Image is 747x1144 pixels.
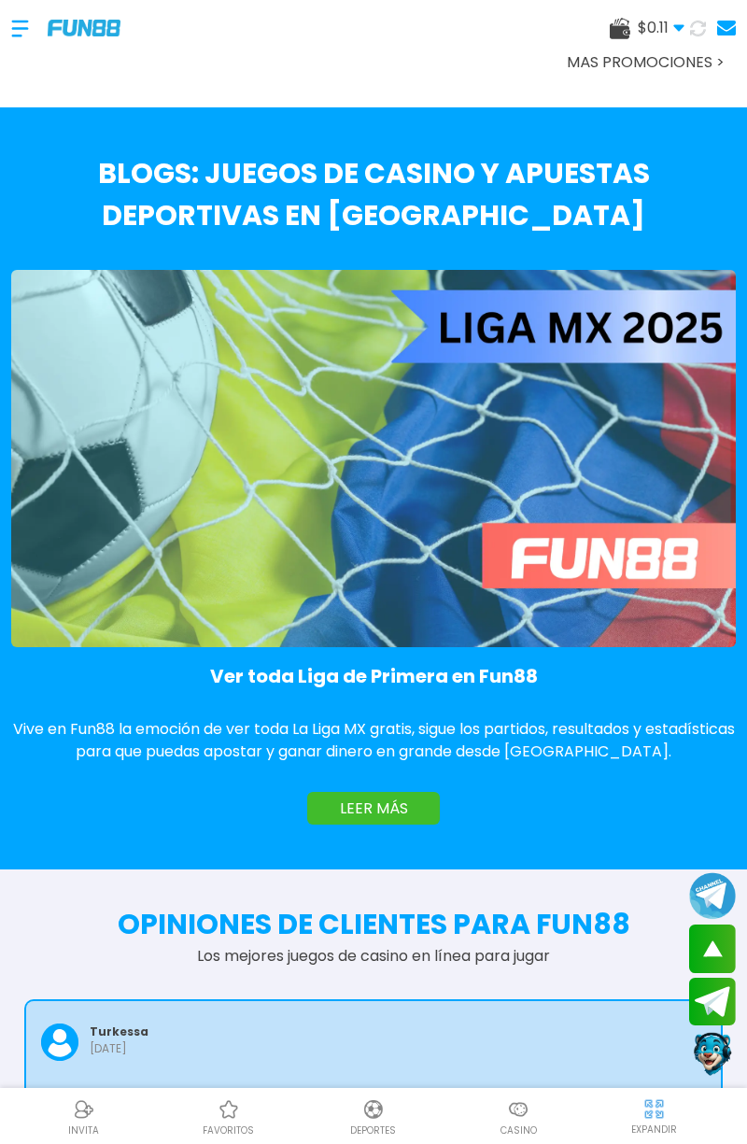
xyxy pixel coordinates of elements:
button: LEER MÁS [307,792,440,825]
button: Contact customer service [689,1030,736,1079]
p: Deportes [350,1123,396,1137]
h2: Blogs: Juegos de casino y apuestas deportivas en [GEOGRAPHIC_DATA] [11,137,736,251]
button: scroll up [689,925,736,973]
p: favoritos [203,1123,254,1137]
img: Company Logo [48,20,120,35]
h3: Ver toda Liga de Primera en Fun88 [210,662,538,690]
img: Deportes [362,1098,385,1121]
button: Join telegram channel [689,871,736,920]
img: Ver toda Liga de Primera en Fun88 [11,270,736,647]
span: $ 0.11 [638,17,684,39]
p: Casino [500,1123,537,1137]
a: CasinoCasinoCasino [446,1095,591,1137]
p: [DATE] [90,1040,127,1057]
h2: OPINIONES DE CLIENTES PARA FUN88 [118,903,630,945]
a: ReferralReferralINVITA [11,1095,156,1137]
img: Casino Favoritos [218,1098,240,1121]
p: Vive en Fun88 la emoción de ver toda La Liga MX gratis, sigue los partidos, resultados y estadíst... [11,718,736,763]
button: Join telegram [689,978,736,1026]
img: hide [642,1097,666,1121]
p: EXPANDIR [631,1123,677,1137]
a: Casino FavoritosCasino Favoritosfavoritos [156,1095,301,1137]
p: Los mejores juegos de casino en línea para jugar [197,945,550,967]
a: más promociones > [567,51,725,74]
img: Casino [507,1098,529,1121]
p: turkessa [90,1024,148,1040]
p: INVITA [68,1123,99,1137]
img: Referral [73,1098,95,1121]
a: DeportesDeportesDeportes [301,1095,445,1137]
